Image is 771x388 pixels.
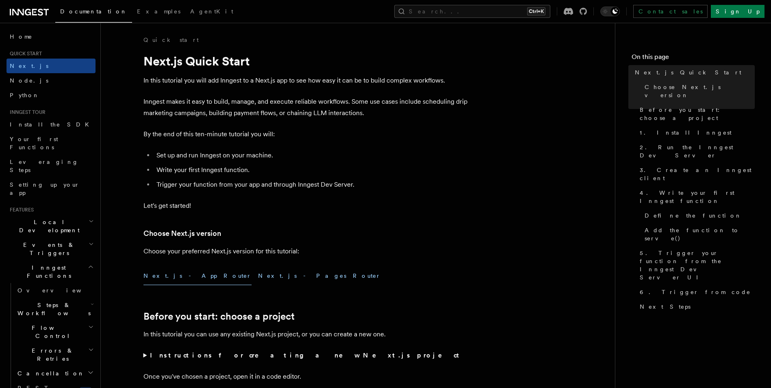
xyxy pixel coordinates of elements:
[14,347,88,363] span: Errors & Retries
[10,33,33,41] span: Home
[60,8,127,15] span: Documentation
[14,283,96,298] a: Overview
[636,246,755,285] a: 5. Trigger your function from the Inngest Dev Server UI
[641,208,755,223] a: Define the function
[640,129,732,137] span: 1. Install Inngest
[10,136,58,150] span: Your first Functions
[143,329,469,340] p: In this tutorial you can use any existing Next.js project, or you can create a new one.
[14,324,88,340] span: Flow Control
[636,125,755,140] a: 1. Install Inngest
[7,117,96,132] a: Install the SDK
[635,68,741,76] span: Next.js Quick Start
[640,189,755,205] span: 4. Write your first Inngest function
[7,109,46,116] span: Inngest tour
[640,249,755,281] span: 5. Trigger your function from the Inngest Dev Server UI
[10,121,94,128] span: Install the SDK
[7,132,96,155] a: Your first Functions
[7,50,42,57] span: Quick start
[17,287,101,294] span: Overview
[132,2,185,22] a: Examples
[7,29,96,44] a: Home
[10,181,80,196] span: Setting up your app
[645,211,742,220] span: Define the function
[7,155,96,177] a: Leveraging Steps
[7,260,96,283] button: Inngest Functions
[143,350,469,361] summary: Instructions for creating a new Next.js project
[645,226,755,242] span: Add the function to serve()
[7,241,89,257] span: Events & Triggers
[394,5,550,18] button: Search...Ctrl+K
[641,223,755,246] a: Add the function to serve()
[14,298,96,320] button: Steps & Workflows
[632,65,755,80] a: Next.js Quick Start
[7,218,89,234] span: Local Development
[527,7,545,15] kbd: Ctrl+K
[14,301,91,317] span: Steps & Workflows
[636,299,755,314] a: Next Steps
[600,7,620,16] button: Toggle dark mode
[7,207,34,213] span: Features
[143,371,469,382] p: Once you've chosen a project, open it in a code editor.
[143,267,252,285] button: Next.js - App Router
[640,143,755,159] span: 2. Run the Inngest Dev Server
[7,59,96,73] a: Next.js
[55,2,132,23] a: Documentation
[640,303,691,311] span: Next Steps
[10,159,78,173] span: Leveraging Steps
[645,83,755,99] span: Choose Next.js version
[143,200,469,211] p: Let's get started!
[636,163,755,185] a: 3. Create an Inngest client
[150,351,463,359] strong: Instructions for creating a new Next.js project
[143,129,469,140] p: By the end of this ten-minute tutorial you will:
[636,140,755,163] a: 2. Run the Inngest Dev Server
[632,52,755,65] h4: On this page
[143,228,221,239] a: Choose Next.js version
[636,285,755,299] a: 6. Trigger from code
[633,5,708,18] a: Contact sales
[143,246,469,257] p: Choose your preferred Next.js version for this tutorial:
[154,179,469,190] li: Trigger your function from your app and through Inngest Dev Server.
[641,80,755,102] a: Choose Next.js version
[7,264,88,280] span: Inngest Functions
[258,267,381,285] button: Next.js - Pages Router
[636,185,755,208] a: 4. Write your first Inngest function
[154,150,469,161] li: Set up and run Inngest on your machine.
[143,54,469,68] h1: Next.js Quick Start
[10,63,48,69] span: Next.js
[640,166,755,182] span: 3. Create an Inngest client
[190,8,233,15] span: AgentKit
[14,366,96,381] button: Cancellation
[137,8,180,15] span: Examples
[14,320,96,343] button: Flow Control
[7,73,96,88] a: Node.js
[7,215,96,238] button: Local Development
[7,238,96,260] button: Events & Triggers
[640,288,751,296] span: 6. Trigger from code
[10,92,39,98] span: Python
[143,75,469,86] p: In this tutorial you will add Inngest to a Next.js app to see how easy it can be to build complex...
[154,164,469,176] li: Write your first Inngest function.
[14,343,96,366] button: Errors & Retries
[185,2,238,22] a: AgentKit
[143,36,199,44] a: Quick start
[10,77,48,84] span: Node.js
[711,5,764,18] a: Sign Up
[640,106,755,122] span: Before you start: choose a project
[7,177,96,200] a: Setting up your app
[7,88,96,102] a: Python
[143,311,295,322] a: Before you start: choose a project
[636,102,755,125] a: Before you start: choose a project
[143,96,469,119] p: Inngest makes it easy to build, manage, and execute reliable workflows. Some use cases include sc...
[14,369,85,377] span: Cancellation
